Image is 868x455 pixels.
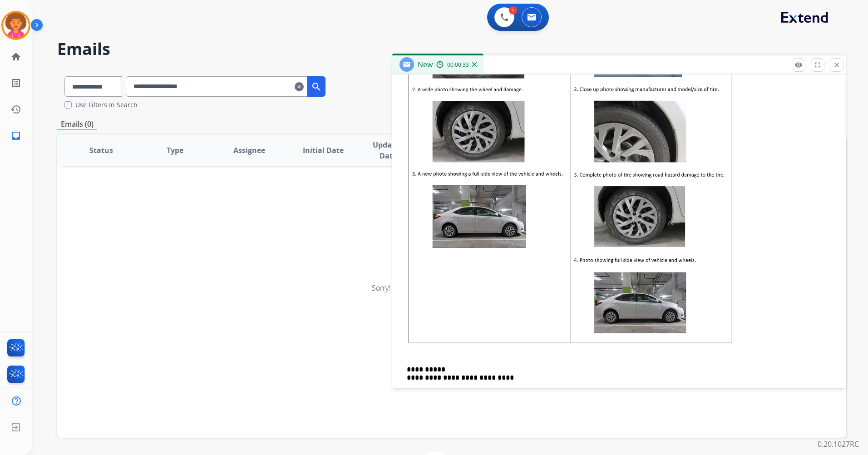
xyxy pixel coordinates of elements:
[372,283,525,293] span: Sorry! There are no emails to display for current
[75,100,138,109] label: Use Filters In Search
[3,13,29,38] img: avatar
[368,139,409,161] span: Updated Date
[833,61,841,69] mat-icon: close
[418,59,433,69] span: New
[303,145,344,156] span: Initial Date
[794,61,803,69] mat-icon: remove_red_eye
[10,130,21,141] mat-icon: inbox
[10,51,21,62] mat-icon: home
[167,145,183,156] span: Type
[57,119,97,130] p: Emails (0)
[57,40,846,58] h2: Emails
[509,6,517,15] div: 1
[89,145,113,156] span: Status
[311,81,322,92] mat-icon: search
[447,61,469,69] span: 00:00:33
[10,104,21,115] mat-icon: history
[814,61,822,69] mat-icon: fullscreen
[10,78,21,89] mat-icon: list_alt
[818,439,859,450] p: 0.20.1027RC
[295,81,304,92] mat-icon: clear
[233,145,265,156] span: Assignee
